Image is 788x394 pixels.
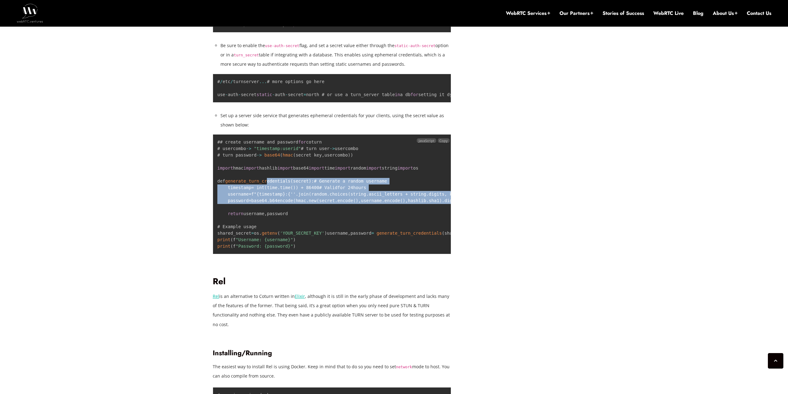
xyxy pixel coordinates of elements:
[230,237,233,242] span: (
[400,198,403,203] span: (
[439,138,448,143] span: Copy
[217,244,230,249] span: print
[256,153,259,157] span: -
[280,231,324,236] span: 'YOUR_SECRET_KEY'
[356,198,358,203] span: )
[324,231,327,236] span: )
[262,231,277,236] span: getenv
[228,211,244,216] span: return
[309,166,324,170] span: import
[405,198,408,203] span: ,
[445,198,460,203] span: digest
[270,198,293,203] span: b64encode
[306,185,319,190] span: 86400
[559,10,593,17] a: Our Partners
[295,293,305,299] a: Elixir
[280,153,282,157] span: (
[213,362,451,381] p: The easiest way to install Rel is using Docker. Keep in mind that to do so you need to set mode t...
[403,198,405,203] span: )
[298,139,306,144] span: for
[747,10,771,17] a: Contact Us
[439,198,442,203] span: )
[236,237,293,242] span: "Username: {username}"
[225,92,228,97] span: -
[438,138,450,143] button: Copy
[394,44,436,48] code: static-auth-secret
[332,146,335,151] span: >
[272,92,275,97] span: -
[259,153,262,157] span: >
[335,198,337,203] span: .
[329,146,332,151] span: -
[243,166,259,170] span: import
[348,153,350,157] span: )
[267,198,269,203] span: .
[254,192,468,197] span: "{timestamp}:{''.join(random.choices(string.ascii_letters + string.digits, k=8))}"
[353,198,355,203] span: (
[280,185,290,190] span: time
[283,153,293,157] span: hmac
[220,111,451,130] li: Set up a server side service that generates ephemeral credentials for your clients, using the sec...
[337,198,353,203] span: encode
[348,185,353,190] span: 24
[603,10,644,17] a: Stories of Success
[395,92,400,97] span: in
[442,231,444,236] span: (
[238,92,241,97] span: -
[249,192,251,197] span: =
[264,211,267,216] span: ,
[225,179,290,184] span: generate_turn_credentials
[693,10,703,17] a: Blog
[293,244,295,249] span: )
[236,244,293,249] span: "Password: {password}"
[254,146,301,151] span: "timestamp:userid"
[230,79,233,84] span: /
[293,153,295,157] span: (
[220,79,222,84] span: /
[256,92,272,97] span: static
[234,53,259,57] code: turn_secret
[398,166,413,170] span: import
[277,166,293,170] span: import
[293,185,296,190] span: )
[311,179,314,184] span: :
[290,185,293,190] span: (
[277,231,280,236] span: (
[251,231,254,236] span: =
[442,198,444,203] span: .
[653,10,684,17] a: WebRTC Live
[382,198,384,203] span: .
[249,198,251,203] span: =
[259,79,267,84] span: ...
[230,244,233,249] span: (
[213,293,219,299] a: Rel
[213,349,451,357] h3: Installing/Running
[290,179,293,184] span: (
[217,237,230,242] span: print
[713,10,738,17] a: About Us
[213,292,451,329] p: is an alternative to Coturn written in , although it is still in the early phase of development a...
[348,231,350,236] span: ,
[371,231,374,236] span: =
[264,153,280,157] span: base64
[366,166,382,170] span: import
[309,179,311,184] span: )
[306,198,309,203] span: .
[303,92,306,97] span: =
[322,153,324,157] span: ,
[506,10,550,17] a: WebRTC Services
[358,198,361,203] span: ,
[265,44,299,48] code: use-auth-secret
[301,185,303,190] span: +
[285,92,288,97] span: -
[259,231,262,236] span: .
[213,276,451,287] h2: Rel
[377,231,442,236] span: generate_turn_credentials
[293,198,295,203] span: (
[309,198,316,203] span: new
[293,237,295,242] span: )
[411,92,418,97] span: for
[251,185,254,190] span: =
[417,138,436,143] span: JavaScript
[249,146,251,151] span: >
